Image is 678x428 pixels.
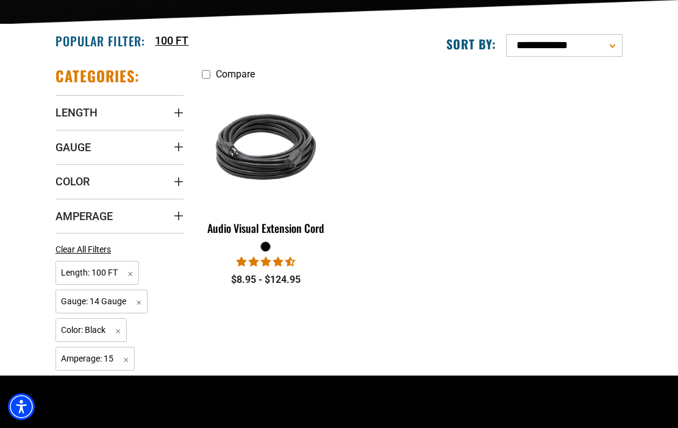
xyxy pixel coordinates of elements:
[55,261,139,285] span: Length: 100 FT
[55,130,184,164] summary: Gauge
[55,324,127,335] a: Color: Black
[55,174,90,188] span: Color
[55,243,116,256] a: Clear All Filters
[55,105,98,119] span: Length
[216,68,255,80] span: Compare
[155,32,188,49] a: 100 FT
[55,352,135,364] a: Amperage: 15
[55,164,184,198] summary: Color
[55,266,139,278] a: Length: 100 FT
[202,223,330,234] div: Audio Visual Extension Cord
[55,66,140,85] h2: Categories:
[55,33,145,49] h2: Popular Filter:
[55,295,148,307] a: Gauge: 14 Gauge
[55,347,135,371] span: Amperage: 15
[446,36,496,52] label: Sort by:
[8,393,35,420] div: Accessibility Menu
[55,244,111,254] span: Clear All Filters
[237,256,295,268] span: 4.71 stars
[55,95,184,129] summary: Length
[55,209,113,223] span: Amperage
[55,318,127,342] span: Color: Black
[200,88,332,206] img: black
[55,140,91,154] span: Gauge
[202,273,330,287] div: $8.95 - $124.95
[202,86,330,241] a: black Audio Visual Extension Cord
[55,290,148,313] span: Gauge: 14 Gauge
[55,199,184,233] summary: Amperage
